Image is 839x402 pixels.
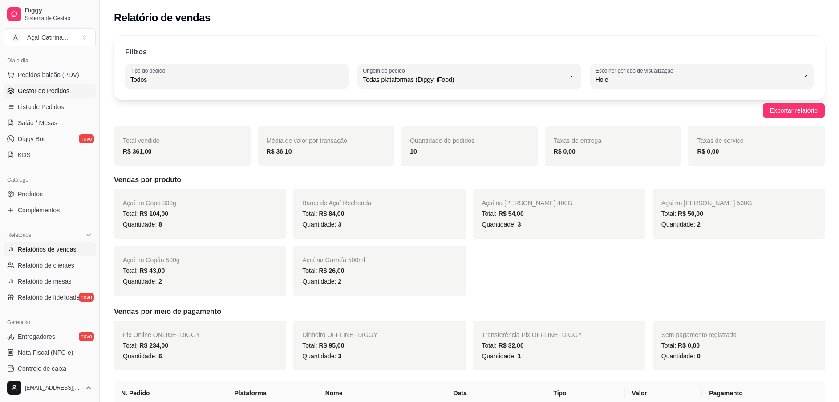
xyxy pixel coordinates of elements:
a: Relatórios de vendas [4,242,96,256]
span: Quantidade: [302,353,341,360]
span: Barca de Açaí Recheada [302,199,371,207]
span: 3 [338,353,341,360]
span: Lista de Pedidos [18,102,64,111]
span: R$ 50,00 [678,210,703,217]
span: Açaí no Copão 500g [123,256,180,264]
div: Açaí Catirina ... [27,33,68,42]
span: 2 [697,221,701,228]
strong: R$ 361,00 [123,148,152,155]
span: KDS [18,150,31,159]
a: Complementos [4,203,96,217]
span: Açaí na Garrafa 500ml [302,256,365,264]
span: Todos [130,75,332,84]
span: Todas plataformas (Diggy, iFood) [363,75,565,84]
span: Transferência Pix OFFLINE - DIGGY [482,331,582,338]
a: Diggy Botnovo [4,132,96,146]
span: Entregadores [18,332,55,341]
span: Pix Online ONLINE - DIGGY [123,331,200,338]
span: A [11,33,20,42]
span: Sistema de Gestão [25,15,92,22]
span: Salão / Mesas [18,118,57,127]
a: Controle de caixa [4,361,96,376]
span: R$ 0,00 [678,342,700,349]
span: Quantidade: [302,278,341,285]
span: Relatórios [7,231,31,239]
span: Total vendido [123,137,160,144]
span: 8 [158,221,162,228]
span: Quantidade: [661,221,701,228]
span: Quantidade de pedidos [410,137,474,144]
button: Select a team [4,28,96,46]
span: R$ 26,00 [319,267,345,274]
label: Origem do pedido [363,67,408,74]
span: Controle de caixa [18,364,66,373]
span: R$ 43,00 [139,267,165,274]
label: Escolher período de visualização [596,67,676,74]
span: Diggy Bot [18,134,45,143]
span: 6 [158,353,162,360]
a: Nota Fiscal (NFC-e) [4,345,96,360]
span: Total: [123,342,168,349]
span: Diggy [25,7,92,15]
h5: Vendas por produto [114,175,825,185]
span: Total: [123,267,165,274]
span: R$ 95,00 [319,342,345,349]
button: Tipo do pedidoTodos [125,64,349,89]
span: Total: [302,342,344,349]
span: 2 [158,278,162,285]
h2: Relatório de vendas [114,11,211,25]
span: Quantidade: [123,221,162,228]
span: Quantidade: [482,221,521,228]
span: Relatório de clientes [18,261,74,270]
h5: Vendas por meio de pagamento [114,306,825,317]
a: Relatório de fidelidadenovo [4,290,96,305]
span: Complementos [18,206,60,215]
span: 0 [697,353,701,360]
div: Gerenciar [4,315,96,329]
span: 2 [338,278,341,285]
span: R$ 234,00 [139,342,168,349]
span: 3 [338,221,341,228]
span: Relatório de fidelidade [18,293,80,302]
span: Quantidade: [302,221,341,228]
span: R$ 32,00 [499,342,524,349]
a: Entregadoresnovo [4,329,96,344]
strong: R$ 36,10 [267,148,292,155]
button: Origem do pedidoTodas plataformas (Diggy, iFood) [357,64,581,89]
a: Relatório de clientes [4,258,96,272]
span: Açaí no Copo 300g [123,199,176,207]
span: Total: [302,210,344,217]
strong: R$ 0,00 [697,148,719,155]
a: Lista de Pedidos [4,100,96,114]
span: Gestor de Pedidos [18,86,69,95]
span: Açai na [PERSON_NAME] 400G [482,199,573,207]
p: Filtros [125,47,147,57]
span: Quantidade: [123,278,162,285]
span: Relatório de mesas [18,277,72,286]
span: Total: [482,342,524,349]
span: Média de valor por transação [267,137,347,144]
span: Total: [661,342,700,349]
a: Gestor de Pedidos [4,84,96,98]
button: Escolher período de visualizaçãoHoje [590,64,814,89]
span: Total: [123,210,168,217]
button: [EMAIL_ADDRESS][DOMAIN_NAME] [4,377,96,398]
span: Sem pagamento registrado [661,331,737,338]
span: Total: [302,267,344,274]
span: Quantidade: [661,353,701,360]
span: Nota Fiscal (NFC-e) [18,348,73,357]
label: Tipo do pedido [130,67,168,74]
span: Hoje [596,75,798,84]
a: DiggySistema de Gestão [4,4,96,25]
span: Quantidade: [482,353,521,360]
span: Total: [661,210,703,217]
a: Salão / Mesas [4,116,96,130]
button: Pedidos balcão (PDV) [4,68,96,82]
span: Exportar relatório [770,106,818,115]
span: 1 [518,353,521,360]
span: R$ 84,00 [319,210,345,217]
span: Pedidos balcão (PDV) [18,70,79,79]
span: Relatórios de vendas [18,245,77,254]
span: Taxas de serviço [697,137,743,144]
span: 3 [518,221,521,228]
